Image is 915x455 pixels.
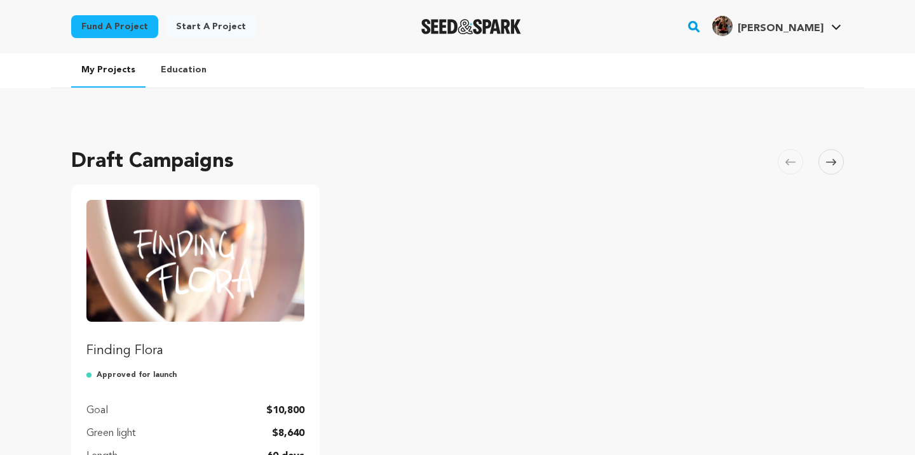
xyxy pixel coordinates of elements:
a: Start a project [166,15,256,38]
span: Camila María B.'s Profile [710,13,844,40]
a: Seed&Spark Homepage [421,19,521,34]
img: Seed&Spark Logo Dark Mode [421,19,521,34]
p: $8,640 [272,426,304,441]
a: Education [151,53,217,86]
a: My Projects [71,53,146,88]
p: Goal [86,403,108,418]
p: Finding Flora [86,342,304,360]
h2: Draft Campaigns [71,147,234,177]
a: Fund a project [71,15,158,38]
img: approved-for-launch.svg [86,370,97,380]
div: Camila María B.'s Profile [712,16,823,36]
a: Camila María B.'s Profile [710,13,844,36]
span: [PERSON_NAME] [738,23,823,34]
p: Green light [86,426,136,441]
p: $10,800 [266,403,304,418]
p: Approved for launch [86,370,304,380]
img: e938cbba0d206b11.jpg [712,16,733,36]
a: Fund Finding Flora [86,200,304,360]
